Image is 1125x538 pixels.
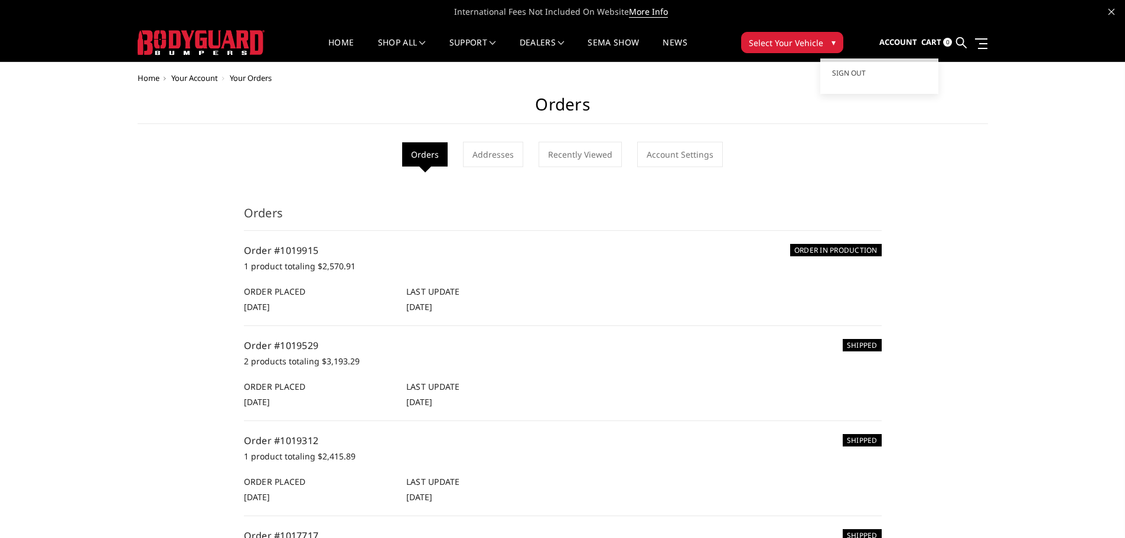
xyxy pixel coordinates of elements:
[406,380,556,393] h6: Last Update
[921,27,952,58] a: Cart 0
[406,475,556,488] h6: Last Update
[244,491,270,503] span: [DATE]
[244,396,270,407] span: [DATE]
[637,142,723,167] a: Account Settings
[520,38,565,61] a: Dealers
[588,38,639,61] a: SEMA Show
[943,38,952,47] span: 0
[831,36,836,48] span: ▾
[244,354,882,369] p: 2 products totaling $3,193.29
[879,37,917,47] span: Account
[463,142,523,167] a: Addresses
[843,434,882,446] h6: SHIPPED
[921,37,941,47] span: Cart
[244,285,394,298] h6: Order Placed
[406,301,432,312] span: [DATE]
[244,301,270,312] span: [DATE]
[406,491,432,503] span: [DATE]
[843,339,882,351] h6: SHIPPED
[244,339,319,352] a: Order #1019529
[629,6,668,18] a: More Info
[378,38,426,61] a: shop all
[832,64,927,82] a: Sign out
[244,204,882,231] h3: Orders
[328,38,354,61] a: Home
[138,94,988,124] h1: Orders
[230,73,272,83] span: Your Orders
[790,244,882,256] h6: ORDER IN PRODUCTION
[244,449,882,464] p: 1 product totaling $2,415.89
[138,73,159,83] a: Home
[244,475,394,488] h6: Order Placed
[832,68,866,78] span: Sign out
[244,434,319,447] a: Order #1019312
[406,285,556,298] h6: Last Update
[663,38,687,61] a: News
[449,38,496,61] a: Support
[406,396,432,407] span: [DATE]
[539,142,622,167] a: Recently Viewed
[244,380,394,393] h6: Order Placed
[749,37,823,49] span: Select Your Vehicle
[171,73,218,83] a: Your Account
[402,142,448,167] li: Orders
[244,244,319,257] a: Order #1019915
[741,32,843,53] button: Select Your Vehicle
[244,259,882,273] p: 1 product totaling $2,570.91
[879,27,917,58] a: Account
[138,30,265,55] img: BODYGUARD BUMPERS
